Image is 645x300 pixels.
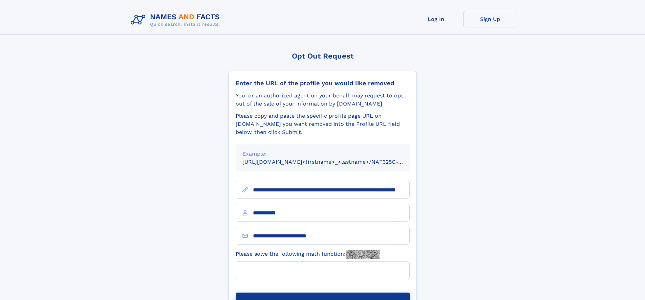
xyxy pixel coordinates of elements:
a: Log In [409,11,463,27]
div: Opt Out Request [229,52,417,60]
img: Logo Names and Facts [128,11,225,29]
a: Sign Up [463,11,517,27]
div: You, or an authorized agent on your behalf, may request to opt-out of the sale of your informatio... [236,92,410,108]
small: [URL][DOMAIN_NAME]<firstname>_<lastname>/NAF325G-xxxxxxxx [242,159,423,165]
div: Please copy and paste the specific profile page URL on [DOMAIN_NAME] you want removed into the Pr... [236,112,410,136]
label: Please solve the following math function: [236,250,380,259]
div: Example: [242,150,403,158]
div: Enter the URL of the profile you would like removed [236,79,410,87]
